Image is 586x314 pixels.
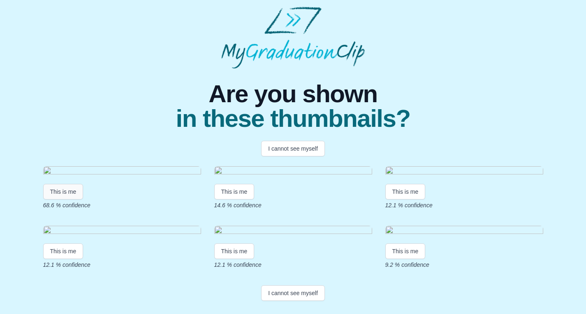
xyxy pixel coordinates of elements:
[176,106,410,131] span: in these thumbnails?
[385,166,543,177] img: e241b18ed0e47a8bcdde7600db6978597bea9189.gif
[214,184,255,199] button: This is me
[43,201,201,209] p: 68.6 % confidence
[214,201,372,209] p: 14.6 % confidence
[214,243,255,259] button: This is me
[43,184,83,199] button: This is me
[221,7,364,69] img: MyGraduationClip
[261,285,325,301] button: I cannot see myself
[385,201,543,209] p: 12.1 % confidence
[385,261,543,269] p: 9.2 % confidence
[385,226,543,237] img: 89b17038131d5b673f4a1aa70e512d8f6fa326c6.gif
[385,184,426,199] button: This is me
[214,166,372,177] img: 584abe17a73164fe72e6f8ca04e4e89cf4081fc6.gif
[214,226,372,237] img: 11ab72495c54b12f7bec11504ee92d34e1562c36.gif
[43,243,83,259] button: This is me
[261,141,325,156] button: I cannot see myself
[176,82,410,106] span: Are you shown
[43,226,201,237] img: 9bf121d39fad7fece2813acf948948a3247c96a5.gif
[385,243,426,259] button: This is me
[214,261,372,269] p: 12.1 % confidence
[43,261,201,269] p: 12.1 % confidence
[43,166,201,177] img: f229ffca7a807cc3b4a3a746380b3706e7f974cb.gif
